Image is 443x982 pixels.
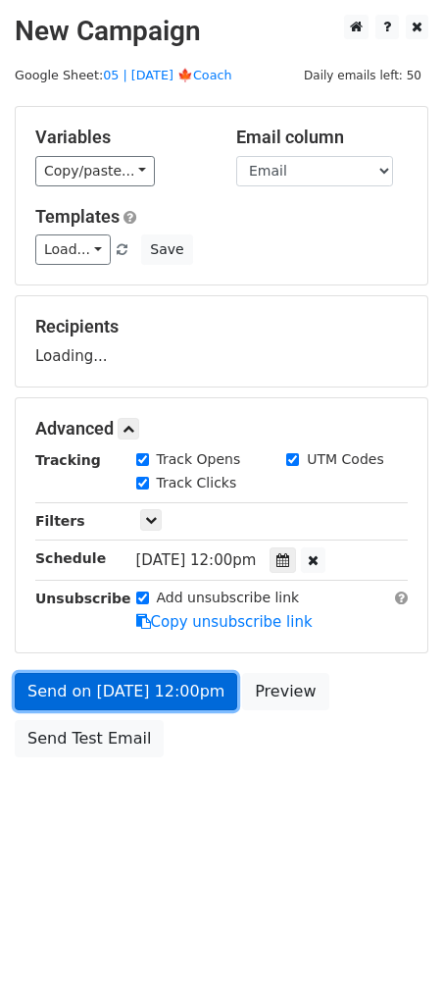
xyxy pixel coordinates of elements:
[15,68,232,82] small: Google Sheet:
[157,449,241,470] label: Track Opens
[35,156,155,186] a: Copy/paste...
[35,418,408,439] h5: Advanced
[307,449,383,470] label: UTM Codes
[157,588,300,608] label: Add unsubscribe link
[136,613,313,631] a: Copy unsubscribe link
[35,206,120,227] a: Templates
[297,65,428,86] span: Daily emails left: 50
[103,68,231,82] a: 05 | [DATE] 🍁Coach
[297,68,428,82] a: Daily emails left: 50
[236,127,408,148] h5: Email column
[35,316,408,337] h5: Recipients
[35,452,101,468] strong: Tracking
[242,673,328,710] a: Preview
[35,316,408,367] div: Loading...
[136,551,257,569] span: [DATE] 12:00pm
[35,234,111,265] a: Load...
[345,888,443,982] iframe: Chat Widget
[141,234,192,265] button: Save
[15,15,428,48] h2: New Campaign
[35,513,85,529] strong: Filters
[35,550,106,566] strong: Schedule
[35,127,207,148] h5: Variables
[15,720,164,757] a: Send Test Email
[15,673,237,710] a: Send on [DATE] 12:00pm
[35,591,131,606] strong: Unsubscribe
[157,473,237,493] label: Track Clicks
